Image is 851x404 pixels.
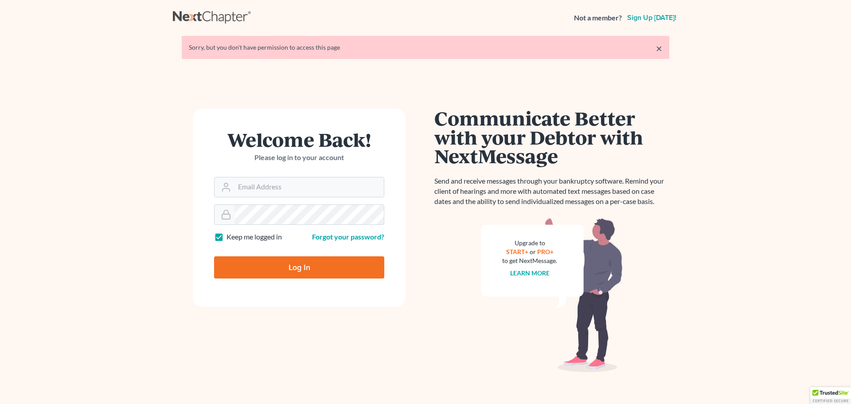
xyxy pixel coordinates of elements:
div: TrustedSite Certified [810,387,851,404]
div: to get NextMessage. [502,256,557,265]
a: PRO+ [537,248,554,255]
a: × [656,43,662,54]
strong: Not a member? [574,13,622,23]
p: Please log in to your account [214,153,384,163]
a: Learn more [510,269,550,277]
a: Forgot your password? [312,232,384,241]
input: Email Address [234,177,384,197]
input: Log In [214,256,384,278]
span: or [530,248,536,255]
a: START+ [506,248,528,255]
label: Keep me logged in [226,232,282,242]
div: Sorry, but you don't have permission to access this page [189,43,662,52]
div: Upgrade to [502,239,557,247]
h1: Communicate Better with your Debtor with NextMessage [434,109,669,165]
a: Sign up [DATE]! [625,14,678,21]
p: Send and receive messages through your bankruptcy software. Remind your client of hearings and mo... [434,176,669,207]
h1: Welcome Back! [214,130,384,149]
img: nextmessage_bg-59042aed3d76b12b5cd301f8e5b87938c9018125f34e5fa2b7a6b67550977c72.svg [481,217,623,373]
